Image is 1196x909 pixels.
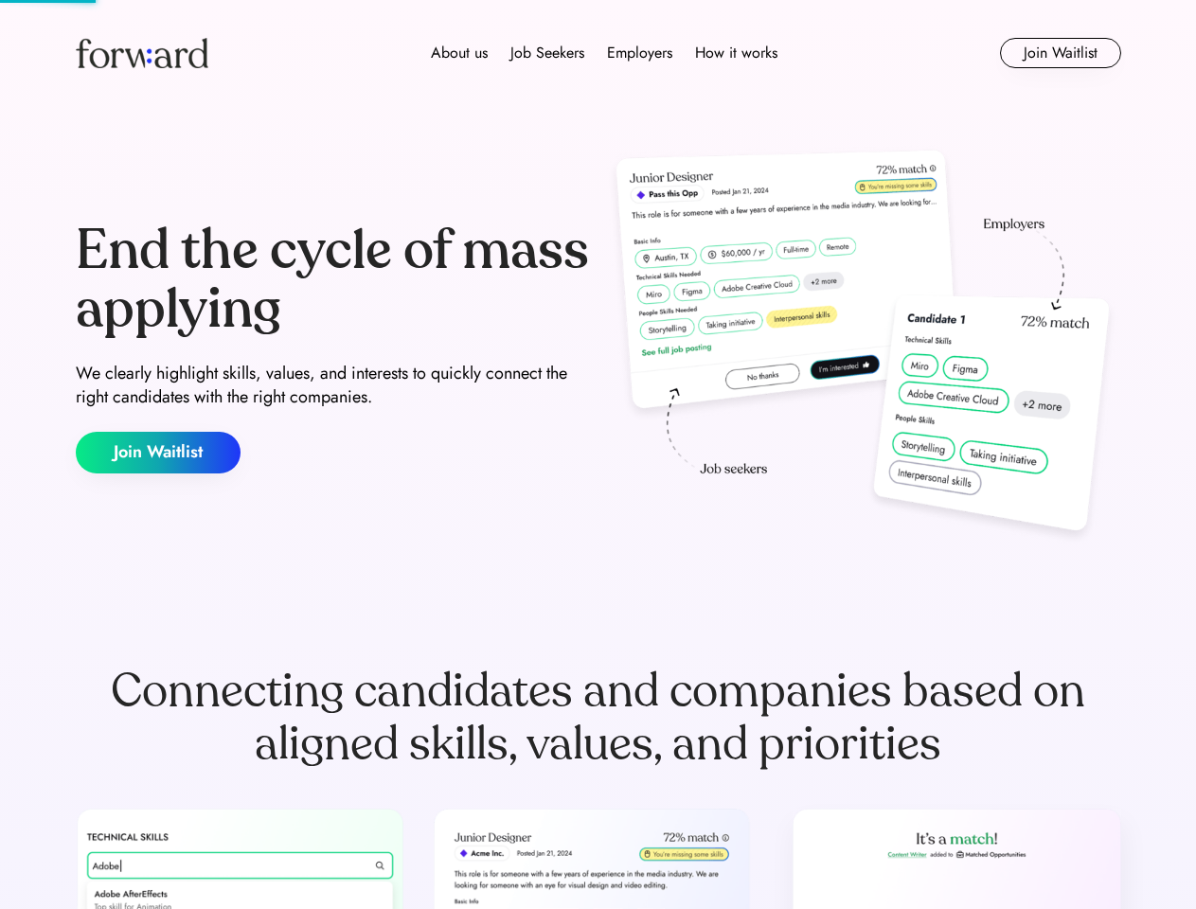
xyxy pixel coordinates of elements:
div: End the cycle of mass applying [76,222,591,338]
div: We clearly highlight skills, values, and interests to quickly connect the right candidates with t... [76,362,591,409]
button: Join Waitlist [1000,38,1121,68]
div: Job Seekers [510,42,584,64]
div: About us [431,42,488,64]
button: Join Waitlist [76,432,241,473]
div: Employers [607,42,672,64]
div: How it works [695,42,777,64]
img: Forward logo [76,38,208,68]
img: hero-image.png [606,144,1121,551]
div: Connecting candidates and companies based on aligned skills, values, and priorities [76,665,1121,771]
